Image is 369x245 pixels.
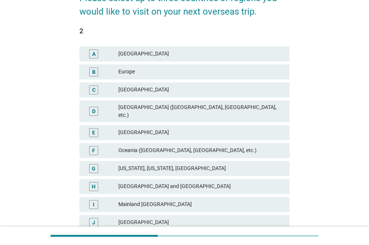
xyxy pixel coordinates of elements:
div: A [92,50,96,58]
div: [GEOGRAPHIC_DATA] [118,49,284,58]
div: G [92,164,96,172]
div: [GEOGRAPHIC_DATA] ([GEOGRAPHIC_DATA], [GEOGRAPHIC_DATA], etc.) [118,103,284,119]
div: F [92,146,95,154]
div: [GEOGRAPHIC_DATA] [118,128,284,137]
div: Europe [118,67,284,76]
div: E [92,128,95,136]
div: Oceania ([GEOGRAPHIC_DATA], [GEOGRAPHIC_DATA], etc.) [118,146,284,155]
div: H [92,182,96,190]
div: [GEOGRAPHIC_DATA] and [GEOGRAPHIC_DATA] [118,182,284,191]
div: [GEOGRAPHIC_DATA] [118,218,284,227]
div: [US_STATE], [US_STATE], [GEOGRAPHIC_DATA] [118,164,284,173]
div: C [92,86,96,94]
div: [GEOGRAPHIC_DATA] [118,85,284,94]
div: Mainland [GEOGRAPHIC_DATA] [118,200,284,209]
div: J [92,218,95,226]
div: I [93,200,94,208]
div: B [92,68,96,76]
div: 2 [79,26,290,36]
div: D [92,107,96,115]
